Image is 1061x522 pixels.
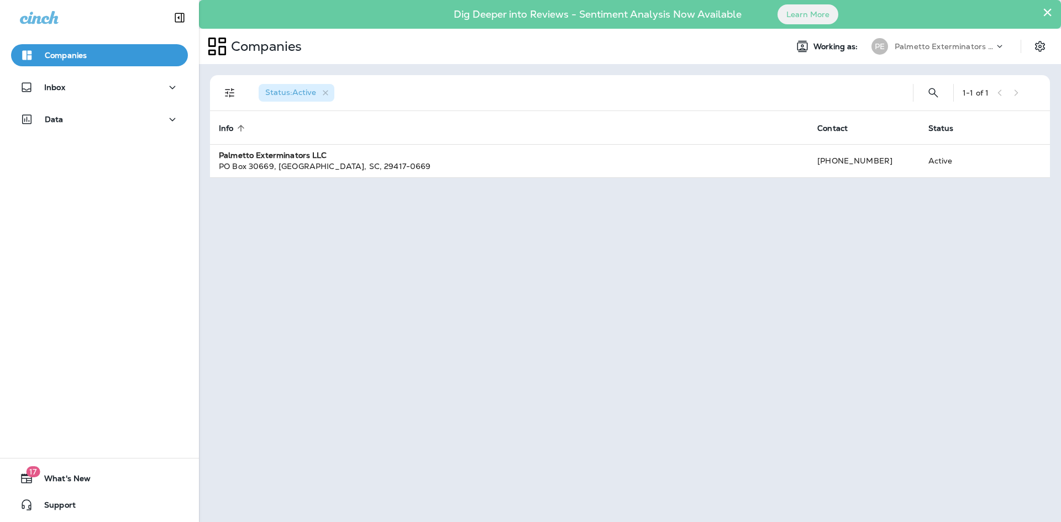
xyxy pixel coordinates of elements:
p: Companies [45,51,87,60]
span: Info [219,123,248,133]
button: Close [1042,3,1053,21]
button: Filters [219,82,241,104]
span: Support [33,500,76,514]
span: 17 [26,466,40,477]
span: Working as: [813,42,860,51]
span: Status [928,123,968,133]
button: Collapse Sidebar [164,7,195,29]
span: Info [219,124,234,133]
span: What's New [33,474,91,487]
strong: Palmetto Exterminators LLC [219,150,327,160]
span: Contact [817,124,848,133]
span: Status : Active [265,87,316,97]
td: Active [920,144,990,177]
div: 1 - 1 of 1 [963,88,989,97]
td: [PHONE_NUMBER] [808,144,919,177]
button: Data [11,108,188,130]
button: Companies [11,44,188,66]
p: Data [45,115,64,124]
button: Support [11,494,188,516]
div: PE [871,38,888,55]
p: Palmetto Exterminators LLC [895,42,994,51]
button: Settings [1030,36,1050,56]
div: PO Box 30669 , [GEOGRAPHIC_DATA] , SC , 29417-0669 [219,161,800,172]
span: Status [928,124,954,133]
p: Inbox [44,83,65,92]
span: Contact [817,123,862,133]
button: Search Companies [922,82,944,104]
p: Companies [227,38,302,55]
button: 17What's New [11,467,188,489]
p: Dig Deeper into Reviews - Sentiment Analysis Now Available [422,13,774,16]
button: Inbox [11,76,188,98]
div: Status:Active [259,84,334,102]
button: Learn More [778,4,838,24]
